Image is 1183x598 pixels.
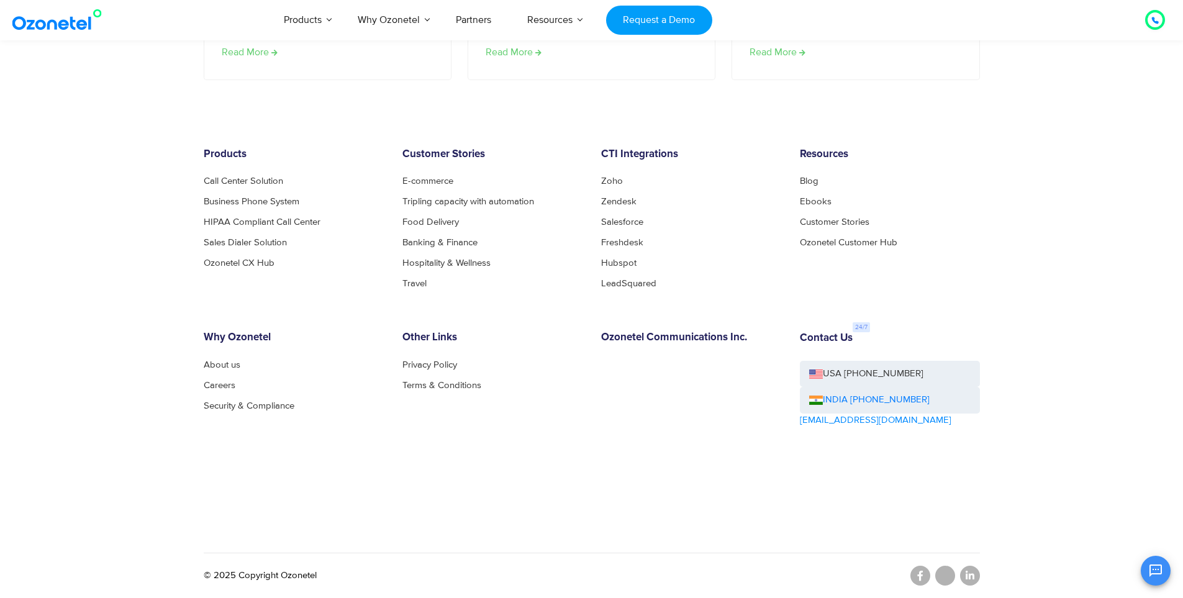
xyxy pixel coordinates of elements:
[809,393,930,407] a: INDIA [PHONE_NUMBER]
[402,332,582,344] h6: Other Links
[402,258,491,268] a: Hospitality & Wellness
[601,238,643,247] a: Freshdesk
[204,332,384,344] h6: Why Ozonetel
[402,217,459,227] a: Food Delivery
[601,217,643,227] a: Salesforce
[601,197,637,206] a: Zendesk
[601,279,656,288] a: LeadSquared
[606,6,712,35] a: Request a Demo
[800,217,869,227] a: Customer Stories
[800,332,853,345] h6: Contact Us
[402,238,478,247] a: Banking & Finance
[204,401,294,410] a: Security & Compliance
[486,45,542,60] a: Read more about Best Customer Journey Mapping Tools
[402,381,481,390] a: Terms & Conditions
[1141,556,1171,586] button: Open chat
[809,396,823,405] img: ind-flag.png
[800,361,980,387] a: USA [PHONE_NUMBER]
[601,332,781,344] h6: Ozonetel Communications Inc.
[800,148,980,161] h6: Resources
[204,258,274,268] a: Ozonetel CX Hub
[204,176,283,186] a: Call Center Solution
[204,360,240,369] a: About us
[402,197,534,206] a: Tripling capacity with automation
[402,148,582,161] h6: Customer Stories
[204,238,287,247] a: Sales Dialer Solution
[800,238,897,247] a: Ozonetel Customer Hub
[402,360,457,369] a: Privacy Policy
[750,45,805,60] a: Read more about Customer Experience Analytics: Everything You Need To Know
[204,217,320,227] a: HIPAA Compliant Call Center
[800,197,832,206] a: Ebooks
[402,279,427,288] a: Travel
[800,414,951,428] a: [EMAIL_ADDRESS][DOMAIN_NAME]
[204,197,299,206] a: Business Phone System
[204,148,384,161] h6: Products
[601,148,781,161] h6: CTI Integrations
[402,176,453,186] a: E-commerce
[809,369,823,379] img: us-flag.png
[601,258,637,268] a: Hubspot
[222,45,278,60] a: Read more about 8 Best Digital Customer Experience Platforms (DXCP)
[204,381,235,390] a: Careers
[204,569,317,583] p: © 2025 Copyright Ozonetel
[601,176,623,186] a: Zoho
[800,176,818,186] a: Blog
